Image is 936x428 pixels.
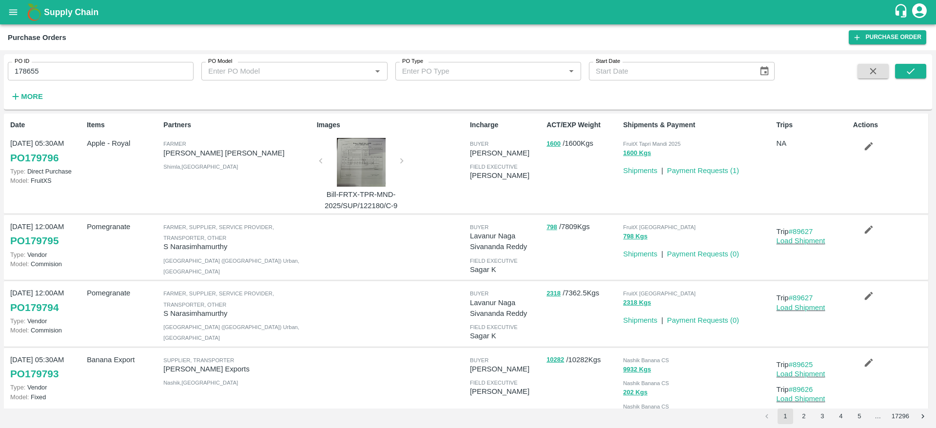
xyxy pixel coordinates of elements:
[849,30,926,44] a: Purchase Order
[470,380,518,386] span: field executive
[778,409,793,424] button: page 1
[777,384,849,395] p: Trip
[470,141,488,147] span: buyer
[163,291,274,307] span: Farmer, Supplier, Service Provider, Transporter, Other
[325,189,398,211] p: Bill-FRTX-TPR-MND-2025/SUP/122180/C-9
[470,324,518,330] span: field executive
[777,370,825,378] a: Load Shipment
[10,327,29,334] span: Model:
[8,31,66,44] div: Purchase Orders
[10,393,29,401] span: Model:
[24,2,44,22] img: logo
[87,120,159,130] p: Items
[87,354,159,365] p: Banana Export
[10,149,58,167] a: PO179796
[623,148,651,159] button: 1600 Kgs
[546,120,619,130] p: ACT/EXP Weight
[546,222,557,233] button: 798
[853,120,926,130] p: Actions
[546,138,619,149] p: / 1600 Kgs
[667,250,739,258] a: Payment Requests (0)
[10,383,83,392] p: Vendor
[623,387,647,398] button: 202 Kgs
[623,297,651,309] button: 2318 Kgs
[623,231,647,242] button: 798 Kgs
[8,88,45,105] button: More
[470,231,543,253] p: Lavanur Naga Sivananda Reddy
[758,409,932,424] nav: pagination navigation
[10,384,25,391] span: Type:
[10,259,83,269] p: Commision
[87,138,159,149] p: Apple - Royal
[44,5,894,19] a: Supply Chain
[623,250,657,258] a: Shipments
[789,361,813,369] a: #89625
[10,232,58,250] a: PO179795
[163,258,299,274] span: [GEOGRAPHIC_DATA] ([GEOGRAPHIC_DATA]) Urban , [GEOGRAPHIC_DATA]
[470,386,543,397] p: [PERSON_NAME]
[10,251,25,258] span: Type:
[657,161,663,176] div: |
[8,62,194,80] input: Enter PO ID
[470,364,543,374] p: [PERSON_NAME]
[470,258,518,264] span: field executive
[163,357,234,363] span: Supplier, Transporter
[623,316,657,324] a: Shipments
[470,148,543,158] p: [PERSON_NAME]
[10,138,83,149] p: [DATE] 05:30AM
[911,2,928,22] div: account of current user
[15,58,29,65] label: PO ID
[546,354,564,366] button: 10282
[623,364,651,375] button: 9932 Kgs
[163,324,299,341] span: [GEOGRAPHIC_DATA] ([GEOGRAPHIC_DATA]) Urban , [GEOGRAPHIC_DATA]
[470,120,543,130] p: Incharge
[789,228,813,235] a: #89627
[777,359,849,370] p: Trip
[470,297,543,319] p: Lavanur Naga Sivananda Reddy
[657,311,663,326] div: |
[589,62,751,80] input: Start Date
[10,365,58,383] a: PO179793
[470,224,488,230] span: buyer
[815,409,830,424] button: Go to page 3
[852,409,867,424] button: Go to page 5
[163,224,274,241] span: Farmer, Supplier, Service Provider, Transporter, Other
[546,288,619,299] p: / 7362.5 Kgs
[546,354,619,366] p: / 10282 Kgs
[163,148,312,158] p: [PERSON_NAME] [PERSON_NAME]
[10,250,83,259] p: Vendor
[204,65,355,78] input: Enter PO Model
[777,395,825,403] a: Load Shipment
[163,364,312,374] p: [PERSON_NAME] Exports
[623,167,657,175] a: Shipments
[10,176,83,185] p: FruitXS
[10,317,25,325] span: Type:
[10,120,83,130] p: Date
[870,412,886,421] div: …
[470,170,543,181] p: [PERSON_NAME]
[777,226,849,237] p: Trip
[777,304,825,311] a: Load Shipment
[10,354,83,365] p: [DATE] 05:30AM
[667,316,739,324] a: Payment Requests (0)
[10,168,25,175] span: Type:
[565,65,578,78] button: Open
[623,120,772,130] p: Shipments & Payment
[755,62,774,80] button: Choose date
[623,141,681,147] span: FruitX Tapri Mandi 2025
[915,409,931,424] button: Go to next page
[777,120,849,130] p: Trips
[470,357,488,363] span: buyer
[10,260,29,268] span: Model:
[2,1,24,23] button: open drawer
[546,288,561,299] button: 2318
[623,357,669,363] span: Nashik Banana CS
[546,138,561,150] button: 1600
[10,167,83,176] p: Direct Purchase
[470,331,543,341] p: Sagar K
[10,299,58,316] a: PO179794
[10,221,83,232] p: [DATE] 12:00AM
[623,224,696,230] span: FruitX [GEOGRAPHIC_DATA]
[667,167,739,175] a: Payment Requests (1)
[889,409,912,424] button: Go to page 17296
